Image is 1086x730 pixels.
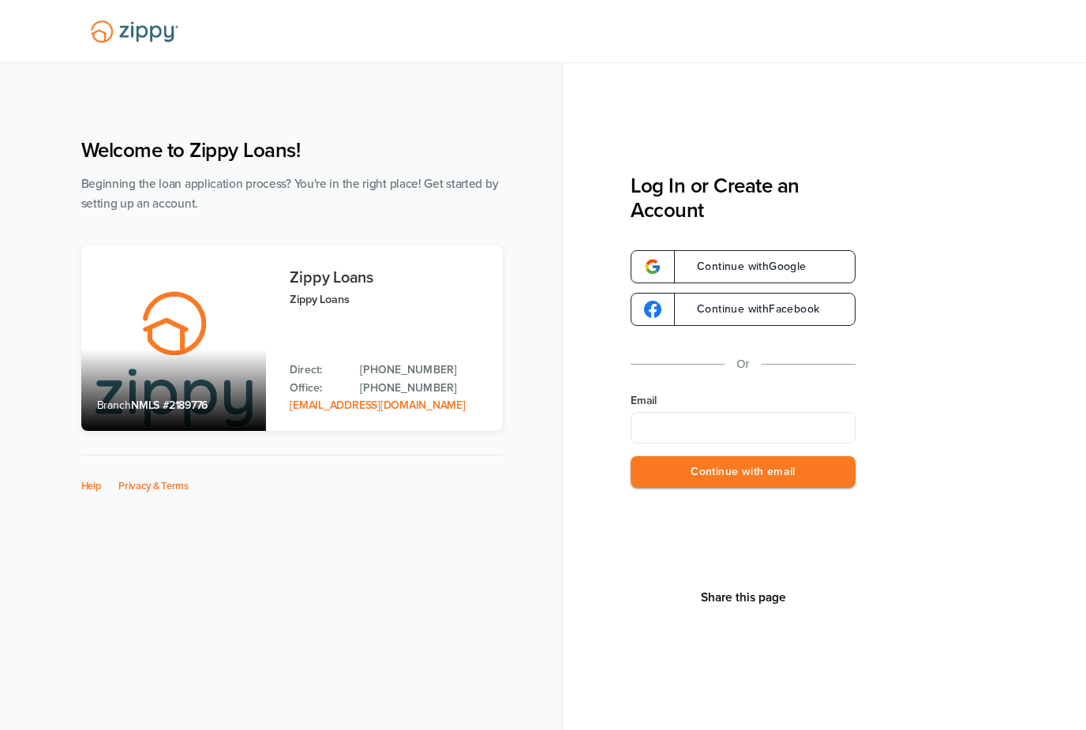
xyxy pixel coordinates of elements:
h3: Zippy Loans [290,269,486,286]
label: Email [631,393,856,409]
h3: Log In or Create an Account [631,174,856,223]
a: google-logoContinue withFacebook [631,293,856,326]
a: google-logoContinue withGoogle [631,250,856,283]
span: Continue with Google [681,261,807,272]
p: Or [737,354,750,374]
img: Lender Logo [81,13,188,50]
p: Office: [290,380,344,397]
span: Branch [97,399,132,412]
button: Share This Page [696,590,791,605]
p: Zippy Loans [290,290,486,309]
img: google-logo [644,258,661,275]
h1: Welcome to Zippy Loans! [81,138,503,163]
a: Direct Phone: 512-975-2947 [360,361,486,379]
a: Help [81,480,102,492]
a: Email Address: zippyguide@zippymh.com [290,399,465,412]
input: Email Address [631,412,856,444]
a: Privacy & Terms [118,480,189,492]
span: NMLS #2189776 [131,399,208,412]
span: Continue with Facebook [681,304,819,315]
a: Office Phone: 512-975-2947 [360,380,486,397]
button: Continue with email [631,456,856,489]
p: Direct: [290,361,344,379]
span: Beginning the loan application process? You're in the right place! Get started by setting up an a... [81,177,499,211]
img: google-logo [644,301,661,318]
